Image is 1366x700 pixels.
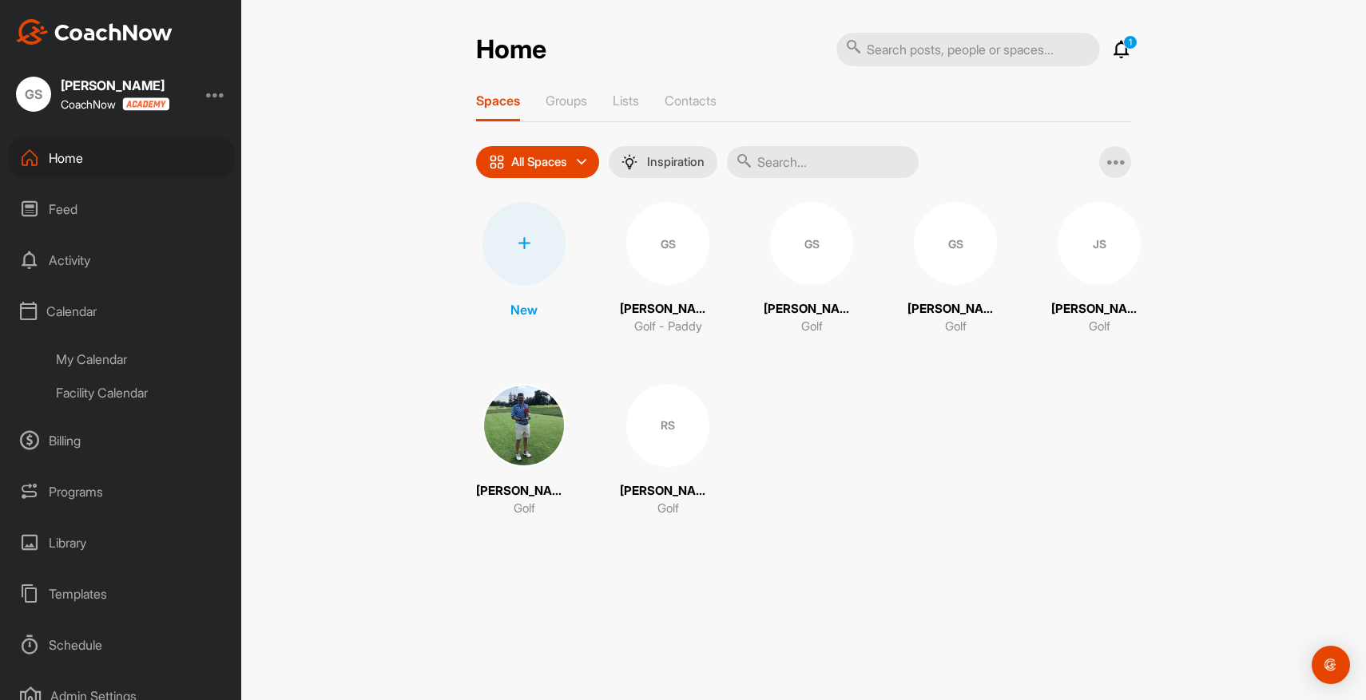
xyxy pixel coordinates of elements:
[1312,646,1350,684] div: Open Intercom Messenger
[61,97,169,111] div: CoachNow
[511,156,567,168] p: All Spaces
[634,318,702,336] p: Golf - Paddy
[620,202,716,336] a: GS[PERSON_NAME]Golf - Paddy
[16,19,173,45] img: CoachNow
[620,482,716,500] p: [PERSON_NAME]
[122,97,169,111] img: CoachNow acadmey
[907,202,1003,336] a: GS[PERSON_NAME] StudentGolf
[907,300,1003,318] p: [PERSON_NAME] Student
[764,300,860,318] p: [PERSON_NAME]
[665,93,717,109] p: Contacts
[620,384,716,518] a: RS[PERSON_NAME]Golf
[9,189,234,229] div: Feed
[61,79,169,92] div: [PERSON_NAME]
[1058,202,1141,285] div: JS
[945,318,967,336] p: Golf
[626,384,709,467] div: RS
[45,342,234,376] div: My Calendar
[9,625,234,665] div: Schedule
[9,240,234,280] div: Activity
[489,154,505,170] img: icon
[9,472,234,512] div: Programs
[482,384,566,467] img: square_44a6a211e450b1bf4daa87e4cad9f6eb.jpg
[1089,318,1110,336] p: Golf
[647,156,705,168] p: Inspiration
[914,202,997,285] div: GS
[1051,300,1147,318] p: [PERSON_NAME] Student
[621,154,637,170] img: menuIcon
[1051,202,1147,336] a: JS[PERSON_NAME] StudentGolf
[476,384,572,518] a: [PERSON_NAME]Golf
[9,291,234,331] div: Calendar
[9,421,234,461] div: Billing
[546,93,587,109] p: Groups
[9,574,234,614] div: Templates
[9,138,234,178] div: Home
[836,33,1100,66] input: Search posts, people or spaces...
[764,202,860,336] a: GS[PERSON_NAME]Golf
[657,500,679,518] p: Golf
[510,300,538,319] p: New
[476,93,520,109] p: Spaces
[1123,35,1138,49] p: 1
[9,523,234,563] div: Library
[770,202,853,285] div: GS
[801,318,823,336] p: Golf
[514,500,535,518] p: Golf
[16,77,51,112] div: GS
[620,300,716,318] p: [PERSON_NAME]
[476,482,572,500] p: [PERSON_NAME]
[45,376,234,409] div: Facility Calendar
[613,93,639,109] p: Lists
[476,34,546,65] h2: Home
[626,202,709,285] div: GS
[727,146,919,178] input: Search...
